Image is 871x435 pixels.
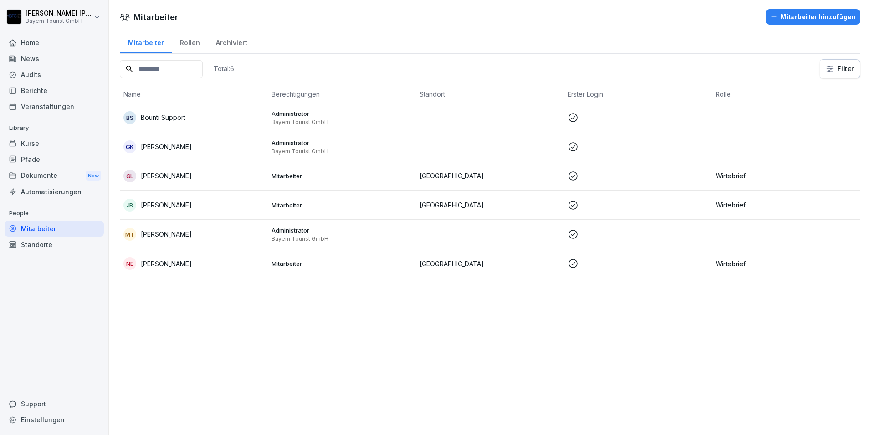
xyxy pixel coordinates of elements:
[716,259,856,269] p: Wirtebrief
[716,171,856,181] p: Wirtebrief
[416,86,564,103] th: Standort
[214,64,234,73] p: Total: 6
[123,228,136,241] div: MT
[712,86,860,103] th: Rolle
[5,184,104,200] a: Automatisierungen
[420,259,560,269] p: [GEOGRAPHIC_DATA]
[272,148,412,155] p: Bayern Tourist GmbH
[123,170,136,182] div: GL
[766,9,860,25] button: Mitarbeiter hinzufügen
[5,221,104,237] a: Mitarbeiter
[5,167,104,184] div: Dokumente
[272,119,412,126] p: Bayern Tourist GmbH
[5,35,104,51] a: Home
[820,60,860,78] button: Filter
[5,135,104,151] a: Kurse
[5,151,104,167] a: Pfade
[172,30,208,53] a: Rollen
[5,83,104,98] a: Berichte
[564,86,712,103] th: Erster Login
[5,412,104,428] a: Einstellungen
[716,200,856,210] p: Wirtebrief
[5,51,104,67] a: News
[272,172,412,180] p: Mitarbeiter
[26,10,92,17] p: [PERSON_NAME] [PERSON_NAME]
[86,171,101,181] div: New
[770,12,856,22] div: Mitarbeiter hinzufügen
[141,229,192,239] p: [PERSON_NAME]
[120,86,268,103] th: Name
[208,30,255,53] a: Archiviert
[420,200,560,210] p: [GEOGRAPHIC_DATA]
[26,18,92,24] p: Bayern Tourist GmbH
[123,111,136,124] div: BS
[272,139,412,147] p: Administrator
[5,206,104,221] p: People
[141,113,185,122] p: Bounti Support
[5,237,104,253] a: Standorte
[5,67,104,83] a: Audits
[123,140,136,153] div: GK
[5,396,104,412] div: Support
[272,201,412,209] p: Mitarbeiter
[141,142,192,151] p: [PERSON_NAME]
[123,199,136,212] div: JB
[825,64,854,73] div: Filter
[272,109,412,118] p: Administrator
[5,98,104,114] a: Veranstaltungen
[272,235,412,243] p: Bayern Tourist GmbH
[5,121,104,135] p: Library
[141,171,192,181] p: [PERSON_NAME]
[5,167,104,184] a: DokumenteNew
[120,30,172,53] a: Mitarbeiter
[123,257,136,270] div: NE
[141,200,192,210] p: [PERSON_NAME]
[141,259,192,269] p: [PERSON_NAME]
[272,226,412,234] p: Administrator
[133,11,178,23] h1: Mitarbeiter
[268,86,416,103] th: Berechtigungen
[272,259,412,268] p: Mitarbeiter
[420,171,560,181] p: [GEOGRAPHIC_DATA]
